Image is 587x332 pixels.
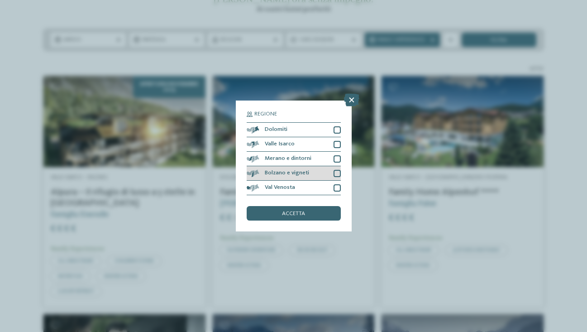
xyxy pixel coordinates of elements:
[265,127,287,133] span: Dolomiti
[265,185,295,191] span: Val Venosta
[265,141,295,147] span: Valle Isarco
[254,111,277,117] span: Regione
[265,156,311,162] span: Merano e dintorni
[265,170,309,176] span: Bolzano e vigneti
[282,211,305,217] span: accetta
